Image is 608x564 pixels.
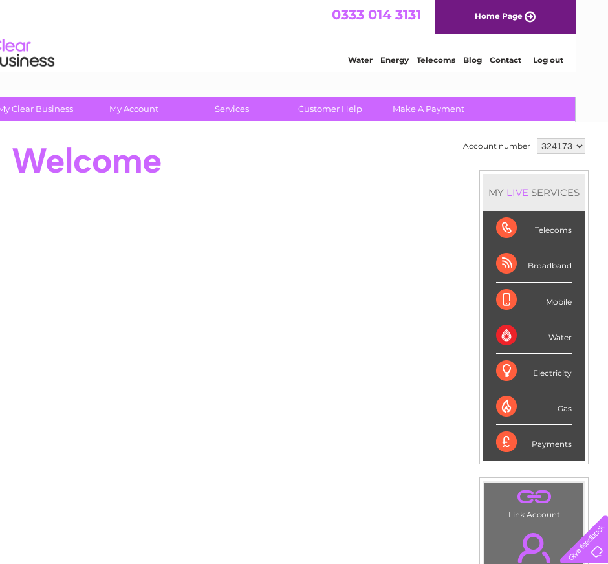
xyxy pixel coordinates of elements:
a: Telecoms [449,55,488,65]
a: 0333 014 3131 [364,6,453,23]
a: Energy [413,55,441,65]
div: Electricity [496,354,572,389]
a: Customer Help [277,97,384,121]
a: Blog [495,55,514,65]
div: MY SERVICES [483,174,585,211]
a: Make A Payment [375,97,482,121]
div: Payments [496,425,572,460]
div: Water [496,318,572,354]
div: Telecoms [496,211,572,246]
a: . [488,486,580,508]
img: logo.png [21,34,87,73]
a: Log out [565,55,596,65]
a: Contact [522,55,554,65]
a: Services [179,97,285,121]
div: Broadband [496,246,572,282]
div: LIVE [504,186,531,199]
div: Gas [496,389,572,425]
td: Account number [460,135,534,157]
td: Link Account [484,482,584,523]
a: My Account [80,97,187,121]
div: Mobile [496,283,572,318]
a: Water [380,55,405,65]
